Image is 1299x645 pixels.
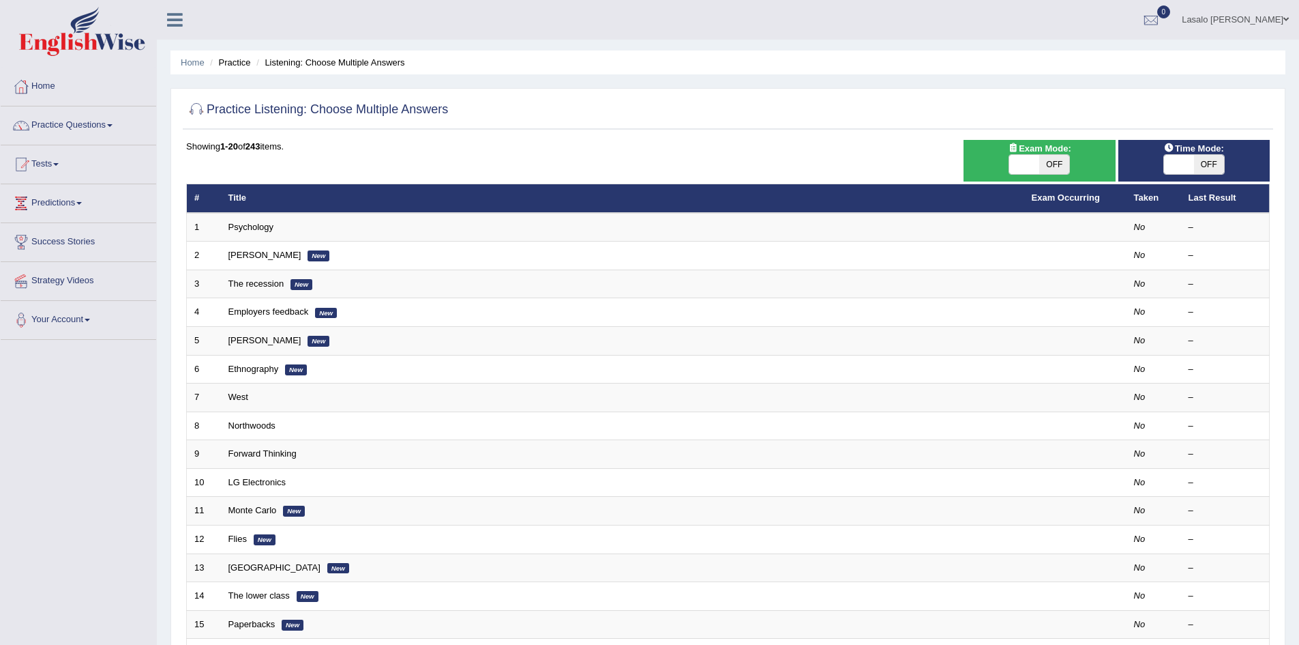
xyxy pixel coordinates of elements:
[290,279,312,290] em: New
[228,534,247,544] a: Flies
[1189,420,1262,433] div: –
[1134,619,1146,629] em: No
[1159,141,1229,156] span: Time Mode:
[187,412,221,440] td: 8
[1189,334,1262,347] div: –
[228,392,248,402] a: West
[245,141,260,152] b: 243
[327,563,349,574] em: New
[187,468,221,497] td: 10
[207,56,250,69] li: Practice
[1189,221,1262,234] div: –
[1189,618,1262,631] div: –
[187,213,221,242] td: 1
[1189,249,1262,262] div: –
[228,278,284,289] a: The recession
[1,68,156,102] a: Home
[228,250,301,260] a: [PERSON_NAME]
[283,506,305,517] em: New
[187,554,221,582] td: 13
[1157,5,1171,18] span: 0
[181,57,205,68] a: Home
[187,525,221,554] td: 12
[187,610,221,639] td: 15
[1,262,156,296] a: Strategy Videos
[187,184,221,213] th: #
[1134,364,1146,374] em: No
[1134,335,1146,345] em: No
[1039,155,1069,174] span: OFF
[1002,141,1076,156] span: Exam Mode:
[228,420,275,431] a: Northwoods
[228,306,309,317] a: Employers feedback
[228,448,297,459] a: Forward Thinking
[1194,155,1224,174] span: OFF
[187,298,221,327] td: 4
[228,590,290,601] a: The lower class
[1134,278,1146,289] em: No
[228,505,277,515] a: Monte Carlo
[187,270,221,298] td: 3
[1134,420,1146,431] em: No
[1134,562,1146,573] em: No
[1189,533,1262,546] div: –
[308,336,329,347] em: New
[1189,278,1262,291] div: –
[308,250,329,261] em: New
[1,223,156,257] a: Success Stories
[1134,590,1146,601] em: No
[253,56,404,69] li: Listening: Choose Multiple Answers
[187,242,221,270] td: 2
[187,327,221,356] td: 5
[1,106,156,141] a: Practice Questions
[228,619,275,629] a: Paperbacks
[187,384,221,412] td: 7
[1134,534,1146,544] em: No
[1189,363,1262,376] div: –
[297,591,318,602] em: New
[1181,184,1270,213] th: Last Result
[186,140,1270,153] div: Showing of items.
[1189,306,1262,319] div: –
[282,620,303,631] em: New
[1134,505,1146,515] em: No
[228,477,286,487] a: LG Electronics
[254,534,275,545] em: New
[1189,448,1262,461] div: –
[1134,448,1146,459] em: No
[964,140,1115,182] div: Show exams occurring in exams
[228,364,279,374] a: Ethnography
[1134,250,1146,260] em: No
[228,562,320,573] a: [GEOGRAPHIC_DATA]
[1,145,156,180] a: Tests
[187,440,221,469] td: 9
[285,364,307,375] em: New
[228,222,273,232] a: Psychology
[1189,562,1262,575] div: –
[186,100,448,120] h2: Practice Listening: Choose Multiple Answers
[1189,391,1262,404] div: –
[1,301,156,335] a: Your Account
[1134,392,1146,402] em: No
[315,308,337,319] em: New
[1134,222,1146,232] em: No
[187,497,221,526] td: 11
[187,355,221,384] td: 6
[1134,306,1146,317] em: No
[1189,476,1262,489] div: –
[187,582,221,611] td: 14
[1032,192,1100,203] a: Exam Occurring
[1126,184,1181,213] th: Taken
[221,184,1024,213] th: Title
[228,335,301,345] a: [PERSON_NAME]
[1189,504,1262,517] div: –
[220,141,238,152] b: 1-20
[1189,590,1262,603] div: –
[1134,477,1146,487] em: No
[1,184,156,218] a: Predictions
